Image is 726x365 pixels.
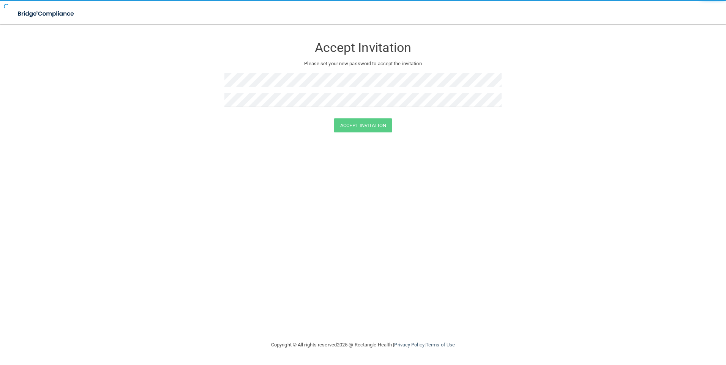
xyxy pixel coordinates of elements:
p: Please set your new password to accept the invitation [230,59,496,68]
div: Copyright © All rights reserved 2025 @ Rectangle Health | | [224,333,502,357]
img: bridge_compliance_login_screen.278c3ca4.svg [11,6,81,22]
button: Accept Invitation [334,118,392,132]
a: Terms of Use [426,342,455,348]
a: Privacy Policy [394,342,424,348]
h3: Accept Invitation [224,41,502,55]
